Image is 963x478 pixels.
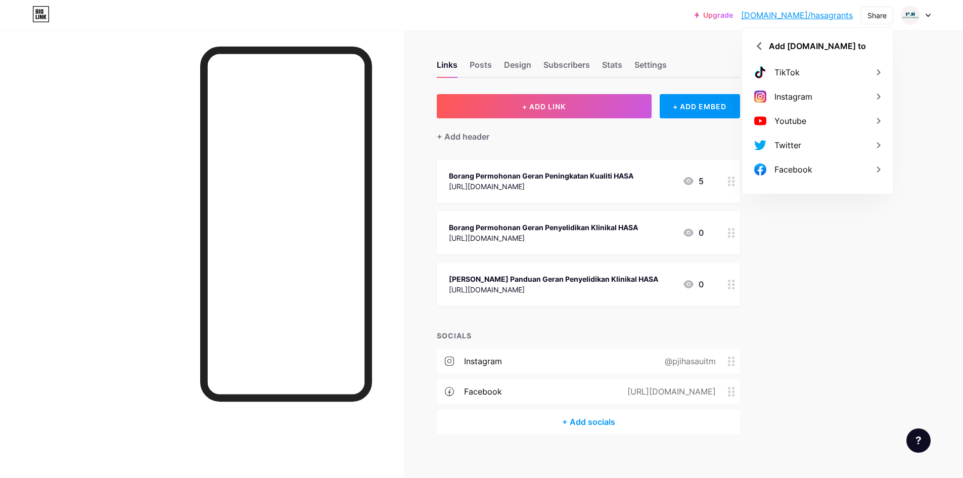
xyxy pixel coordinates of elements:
div: [URL][DOMAIN_NAME] [449,284,658,295]
div: 0 [682,278,704,290]
div: Stats [602,59,622,77]
div: Posts [470,59,492,77]
div: Borang Permohonan Geran Peningkatan Kualiti HASA [449,170,633,181]
div: + ADD EMBED [660,94,740,118]
div: 5 [682,175,704,187]
div: TikTok [774,66,800,78]
a: [DOMAIN_NAME]/hasagrants [741,9,853,21]
div: Instagram [774,91,812,103]
div: [PERSON_NAME] Panduan Geran Penyelidikan Klinikal HASA [449,274,658,284]
div: Add [DOMAIN_NAME] to [769,40,866,52]
div: [URL][DOMAIN_NAME] [449,181,633,192]
div: Share [867,10,887,21]
div: SOCIALS [437,330,740,341]
div: Links [437,59,457,77]
button: + ADD LINK [437,94,652,118]
div: [URL][DOMAIN_NAME] [449,233,638,243]
div: Subscribers [543,59,590,77]
div: Twitter [774,139,801,151]
img: hasacrg [901,6,920,25]
div: Settings [634,59,667,77]
div: facebook [464,385,502,398]
div: Design [504,59,531,77]
a: Upgrade [695,11,733,19]
span: + ADD LINK [522,102,566,111]
div: + Add socials [437,410,740,434]
div: instagram [464,355,502,367]
div: [URL][DOMAIN_NAME] [611,385,728,398]
div: Facebook [774,163,812,176]
div: @pjihasauitm [649,355,728,367]
div: 0 [682,227,704,239]
div: Youtube [774,115,806,127]
div: + Add header [437,131,489,143]
div: Borang Permohonan Geran Penyelidikan Klinikal HASA [449,222,638,233]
